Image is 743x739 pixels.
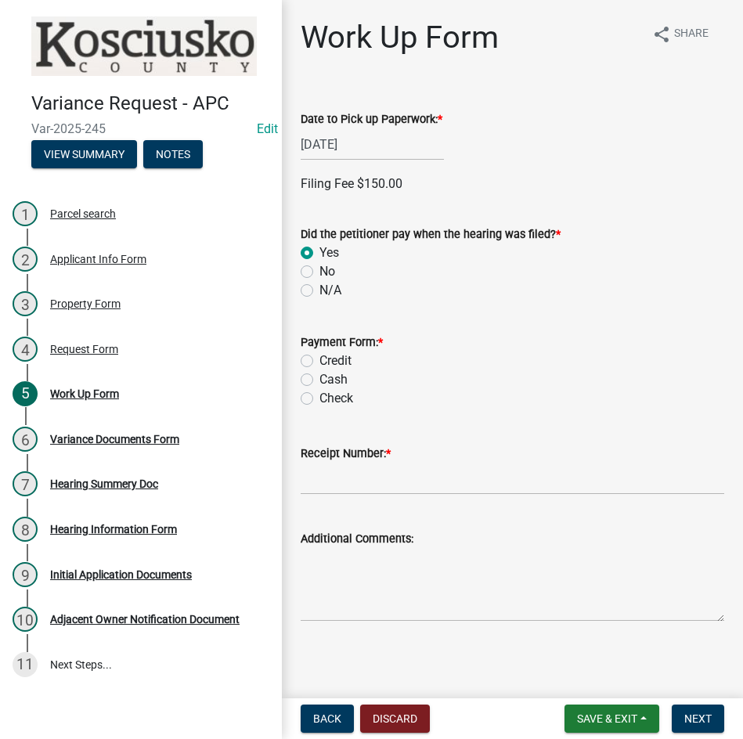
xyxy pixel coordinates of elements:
[13,471,38,496] div: 7
[13,652,38,677] div: 11
[640,19,721,49] button: shareShare
[319,281,341,300] label: N/A
[319,389,353,408] label: Check
[13,607,38,632] div: 10
[50,344,118,355] div: Request Form
[13,201,38,226] div: 1
[319,351,352,370] label: Credit
[143,149,203,161] wm-modal-confirm: Notes
[31,121,251,136] span: Var-2025-245
[319,370,348,389] label: Cash
[360,705,430,733] button: Discard
[31,149,137,161] wm-modal-confirm: Summary
[319,243,339,262] label: Yes
[13,562,38,587] div: 9
[50,434,179,445] div: Variance Documents Form
[13,381,38,406] div: 5
[684,712,712,725] span: Next
[301,534,413,545] label: Additional Comments:
[301,128,444,160] input: mm/dd/yyyy
[577,712,637,725] span: Save & Exit
[31,140,137,168] button: View Summary
[674,25,709,44] span: Share
[652,25,671,44] i: share
[50,569,192,580] div: Initial Application Documents
[257,121,278,136] a: Edit
[50,614,240,625] div: Adjacent Owner Notification Document
[13,337,38,362] div: 4
[672,705,724,733] button: Next
[50,298,121,309] div: Property Form
[301,229,561,240] label: Did the petitioner pay when the hearing was filed?
[143,140,203,168] button: Notes
[301,449,391,460] label: Receipt Number:
[13,517,38,542] div: 8
[301,19,499,56] h1: Work Up Form
[319,262,335,281] label: No
[301,175,724,193] p: Filing Fee $150.00
[31,92,269,115] h4: Variance Request - APC
[13,427,38,452] div: 6
[50,388,119,399] div: Work Up Form
[50,208,116,219] div: Parcel search
[50,254,146,265] div: Applicant Info Form
[13,247,38,272] div: 2
[301,114,442,125] label: Date to Pick up Paperwork:
[313,712,341,725] span: Back
[564,705,659,733] button: Save & Exit
[50,478,158,489] div: Hearing Summery Doc
[50,524,177,535] div: Hearing Information Form
[13,291,38,316] div: 3
[301,337,383,348] label: Payment Form:
[31,16,257,76] img: Kosciusko County, Indiana
[257,121,278,136] wm-modal-confirm: Edit Application Number
[301,705,354,733] button: Back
